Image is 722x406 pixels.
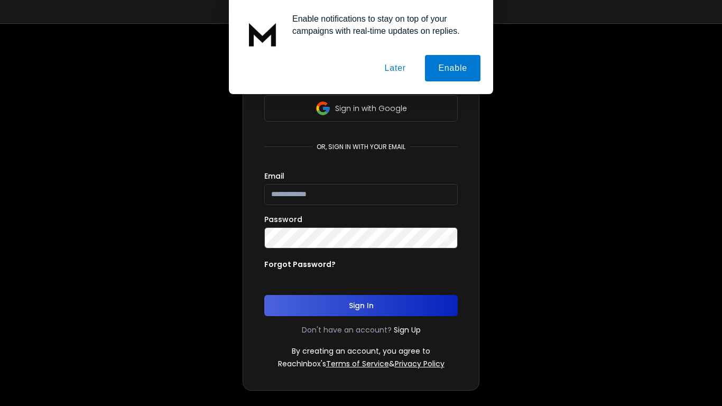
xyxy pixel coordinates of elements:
label: Email [264,172,284,180]
p: By creating an account, you agree to [292,346,430,356]
p: ReachInbox's & [278,358,445,369]
button: Sign in with Google [264,95,458,122]
p: Sign in with Google [335,103,407,114]
img: notification icon [242,13,284,55]
a: Sign Up [394,325,421,335]
label: Password [264,216,302,223]
button: Later [371,55,419,81]
p: Don't have an account? [302,325,392,335]
a: Privacy Policy [395,358,445,369]
button: Sign In [264,295,458,316]
button: Enable [425,55,480,81]
a: Terms of Service [326,358,389,369]
div: Enable notifications to stay on top of your campaigns with real-time updates on replies. [284,13,480,37]
p: or, sign in with your email [312,143,410,151]
p: Forgot Password? [264,259,336,270]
